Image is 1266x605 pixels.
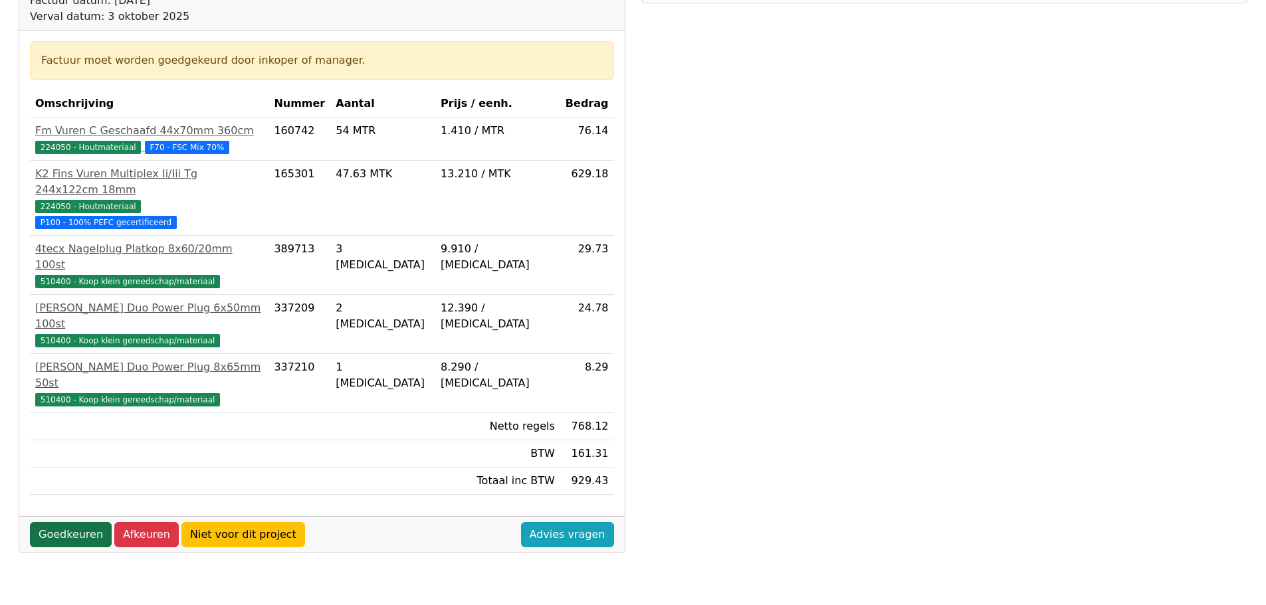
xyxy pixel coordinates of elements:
[560,440,614,468] td: 161.31
[560,468,614,495] td: 929.43
[268,90,330,118] th: Nummer
[35,123,263,139] div: Fm Vuren C Geschaafd 44x70mm 360cm
[35,141,141,154] span: 224050 - Houtmateriaal
[35,123,263,155] a: Fm Vuren C Geschaafd 44x70mm 360cm224050 - Houtmateriaal F70 - FSC Mix 70%
[268,118,330,161] td: 160742
[441,300,555,332] div: 12.390 / [MEDICAL_DATA]
[35,166,263,230] a: K2 Fins Vuren Multiplex Ii/Iii Tg 244x122cm 18mm224050 - Houtmateriaal P100 - 100% PEFC gecertifi...
[35,200,141,213] span: 224050 - Houtmateriaal
[336,300,430,332] div: 2 [MEDICAL_DATA]
[560,236,614,295] td: 29.73
[35,166,263,198] div: K2 Fins Vuren Multiplex Ii/Iii Tg 244x122cm 18mm
[441,241,555,273] div: 9.910 / [MEDICAL_DATA]
[560,295,614,354] td: 24.78
[560,161,614,236] td: 629.18
[336,123,430,139] div: 54 MTR
[435,468,560,495] td: Totaal inc BTW
[114,522,179,547] a: Afkeuren
[30,522,112,547] a: Goedkeuren
[560,118,614,161] td: 76.14
[35,300,263,348] a: [PERSON_NAME] Duo Power Plug 6x50mm 100st510400 - Koop klein gereedschap/materiaal
[35,393,220,406] span: 510400 - Koop klein gereedschap/materiaal
[35,241,263,289] a: 4tecx Nagelplug Platkop 8x60/20mm 100st510400 - Koop klein gereedschap/materiaal
[268,295,330,354] td: 337209
[560,90,614,118] th: Bedrag
[35,241,263,273] div: 4tecx Nagelplug Platkop 8x60/20mm 100st
[30,90,268,118] th: Omschrijving
[336,166,430,182] div: 47.63 MTK
[441,123,555,139] div: 1.410 / MTR
[268,236,330,295] td: 389713
[268,354,330,413] td: 337210
[35,334,220,347] span: 510400 - Koop klein gereedschap/materiaal
[560,413,614,440] td: 768.12
[560,354,614,413] td: 8.29
[35,275,220,288] span: 510400 - Koop klein gereedschap/materiaal
[336,359,430,391] div: 1 [MEDICAL_DATA]
[441,166,555,182] div: 13.210 / MTK
[435,90,560,118] th: Prijs / eenh.
[145,141,230,154] span: F70 - FSC Mix 70%
[35,359,263,391] div: [PERSON_NAME] Duo Power Plug 8x65mm 50st
[35,216,177,229] span: P100 - 100% PEFC gecertificeerd
[435,440,560,468] td: BTW
[30,9,322,25] div: Verval datum: 3 oktober 2025
[35,300,263,332] div: [PERSON_NAME] Duo Power Plug 6x50mm 100st
[268,161,330,236] td: 165301
[435,413,560,440] td: Netto regels
[41,52,603,68] div: Factuur moet worden goedgekeurd door inkoper of manager.
[336,241,430,273] div: 3 [MEDICAL_DATA]
[35,359,263,407] a: [PERSON_NAME] Duo Power Plug 8x65mm 50st510400 - Koop klein gereedschap/materiaal
[521,522,614,547] a: Advies vragen
[441,359,555,391] div: 8.290 / [MEDICAL_DATA]
[330,90,435,118] th: Aantal
[181,522,305,547] a: Niet voor dit project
